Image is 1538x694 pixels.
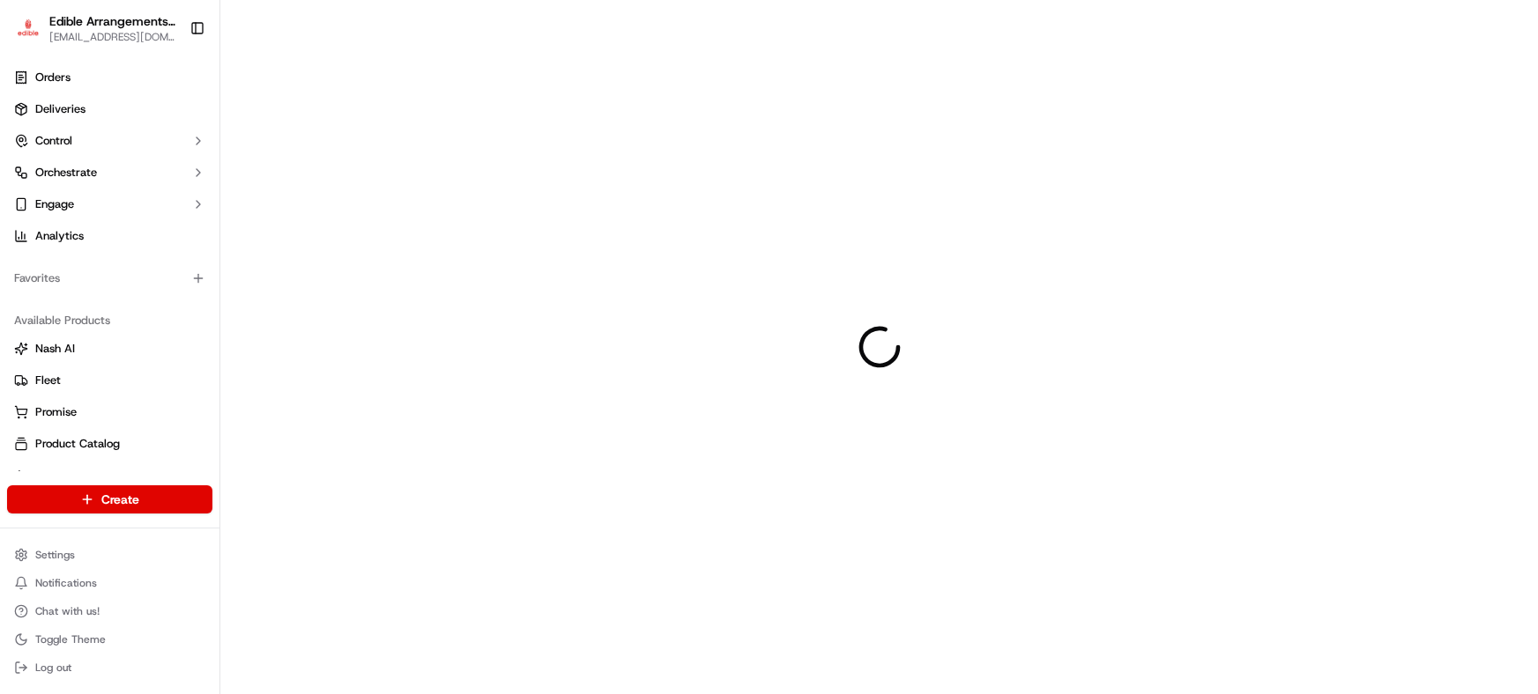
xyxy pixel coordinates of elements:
div: Available Products [7,306,212,335]
span: Nash AI [35,341,75,357]
button: Product Catalog [7,430,212,458]
a: Analytics [7,222,212,250]
button: Orchestrate [7,159,212,187]
span: Engage [35,196,74,212]
span: Toggle Theme [35,632,106,646]
span: Returns [35,468,75,484]
span: Control [35,133,72,149]
span: Create [101,491,139,508]
button: Returns [7,461,212,490]
button: Notifications [7,571,212,595]
span: Orders [35,70,71,85]
img: Edible Arrangements - Savannah, GA [14,16,42,41]
button: Chat with us! [7,599,212,624]
button: Log out [7,655,212,680]
button: Control [7,127,212,155]
button: Edible Arrangements - [GEOGRAPHIC_DATA], [GEOGRAPHIC_DATA] [49,12,175,30]
span: Notifications [35,576,97,590]
span: Log out [35,661,71,675]
button: [EMAIL_ADDRESS][DOMAIN_NAME] [49,30,175,44]
button: Toggle Theme [7,627,212,652]
span: Analytics [35,228,84,244]
span: Deliveries [35,101,85,117]
a: Nash AI [14,341,205,357]
span: Settings [35,548,75,562]
span: Fleet [35,373,61,388]
span: Chat with us! [35,604,100,618]
a: Product Catalog [14,436,205,452]
button: Nash AI [7,335,212,363]
a: Returns [14,468,205,484]
span: Promise [35,404,77,420]
span: Product Catalog [35,436,120,452]
a: Fleet [14,373,205,388]
button: Engage [7,190,212,218]
button: Edible Arrangements - Savannah, GAEdible Arrangements - [GEOGRAPHIC_DATA], [GEOGRAPHIC_DATA][EMAI... [7,7,182,49]
span: Orchestrate [35,165,97,181]
a: Deliveries [7,95,212,123]
div: Favorites [7,264,212,292]
button: Fleet [7,366,212,395]
button: Promise [7,398,212,426]
a: Orders [7,63,212,92]
button: Create [7,485,212,513]
button: Settings [7,543,212,567]
a: Promise [14,404,205,420]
